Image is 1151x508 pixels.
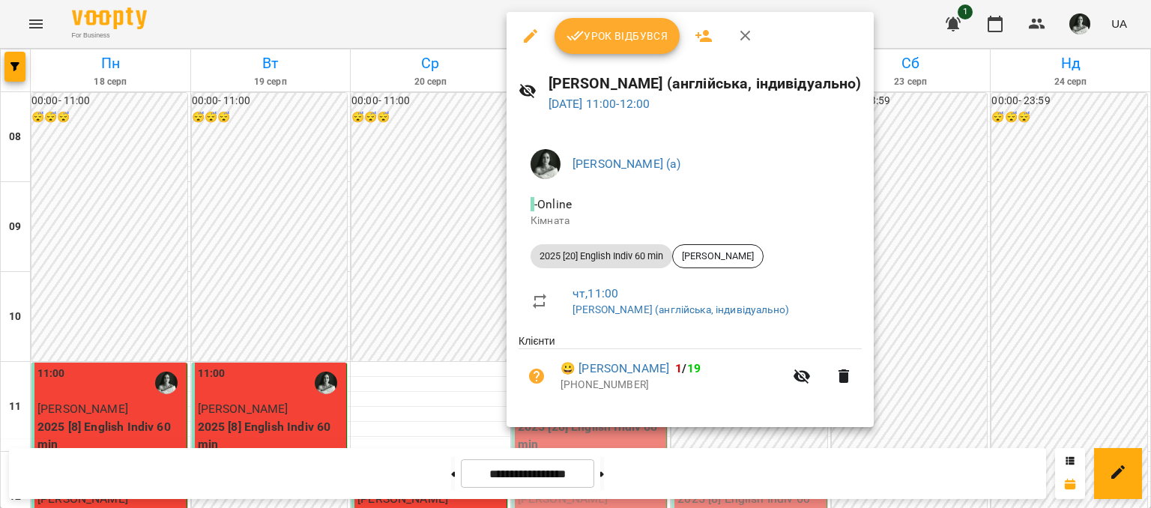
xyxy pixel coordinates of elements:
[672,244,764,268] div: [PERSON_NAME]
[675,361,682,375] span: 1
[675,361,701,375] b: /
[519,358,555,394] button: Візит ще не сплачено. Додати оплату?
[519,333,862,408] ul: Клієнти
[531,214,850,229] p: Кімната
[567,27,668,45] span: Урок відбувся
[687,361,701,375] span: 19
[573,286,618,300] a: чт , 11:00
[531,197,575,211] span: - Online
[673,250,763,263] span: [PERSON_NAME]
[561,360,669,378] a: 😀 [PERSON_NAME]
[531,250,672,263] span: 2025 [20] English Indiv 60 min
[549,97,650,111] a: [DATE] 11:00-12:00
[531,149,561,179] img: cdfe8070fd8d32b0b250b072b9a46113.JPG
[561,378,784,393] p: [PHONE_NUMBER]
[555,18,680,54] button: Урок відбувся
[573,157,681,171] a: [PERSON_NAME] (а)
[573,303,789,315] a: [PERSON_NAME] (англійська, індивідуально)
[549,72,862,95] h6: [PERSON_NAME] (англійська, індивідуально)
